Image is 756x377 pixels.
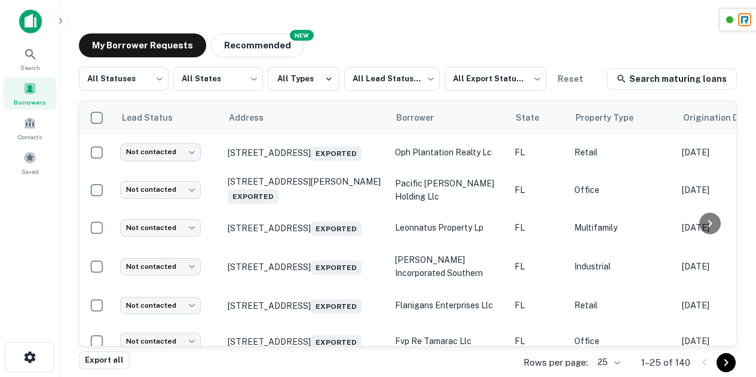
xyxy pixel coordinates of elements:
[311,260,362,275] span: Exported
[515,335,562,348] p: FL
[120,219,201,237] div: Not contacted
[228,333,383,350] p: [STREET_ADDRESS]
[120,181,201,198] div: Not contacted
[120,258,201,275] div: Not contacted
[568,101,676,134] th: Property Type
[344,63,440,94] div: All Lead Statuses
[574,146,670,159] p: Retail
[395,335,503,348] p: fvp re tamarac llc
[551,67,589,91] button: Reset
[14,97,46,107] span: Borrowers
[228,297,383,314] p: [STREET_ADDRESS]
[395,299,503,312] p: flanigans enterprises llc
[79,351,130,369] button: Export all
[515,260,562,273] p: FL
[395,177,503,203] p: pacific [PERSON_NAME] holding llc
[574,335,670,348] p: Office
[516,111,555,125] span: State
[228,258,383,275] p: [STREET_ADDRESS]
[228,219,383,236] p: [STREET_ADDRESS]
[515,221,562,234] p: FL
[696,281,756,339] iframe: Chat Widget
[396,111,449,125] span: Borrower
[515,183,562,197] p: FL
[576,111,649,125] span: Property Type
[574,299,670,312] p: Retail
[395,221,503,234] p: leonnatus property lp
[19,10,42,33] img: capitalize-icon.png
[4,77,56,109] a: Borrowers
[4,42,56,75] a: Search
[389,101,509,134] th: Borrower
[229,111,279,125] span: Address
[509,101,568,134] th: State
[268,67,339,91] button: All Types
[515,299,562,312] p: FL
[395,253,503,280] p: [PERSON_NAME] incorporated southern
[4,112,56,144] a: Contacts
[211,33,304,57] button: Recommended
[311,299,362,314] span: Exported
[22,167,39,176] span: Saved
[717,353,736,372] button: Go to next page
[290,30,314,41] div: NEW
[524,355,588,370] p: Rows per page:
[311,222,362,236] span: Exported
[228,189,278,204] span: Exported
[395,146,503,159] p: oph plantation realty lc
[173,63,263,94] div: All States
[79,33,206,57] button: My Borrower Requests
[574,221,670,234] p: Multifamily
[121,111,188,125] span: Lead Status
[114,101,222,134] th: Lead Status
[222,101,389,134] th: Address
[20,63,40,72] span: Search
[4,146,56,179] a: Saved
[18,132,42,142] span: Contacts
[120,297,201,314] div: Not contacted
[120,333,201,350] div: Not contacted
[607,68,737,90] a: Search maturing loans
[120,143,201,161] div: Not contacted
[445,63,546,94] div: All Export Statuses
[593,354,622,371] div: 25
[311,146,362,161] span: Exported
[515,146,562,159] p: FL
[228,144,383,161] p: [STREET_ADDRESS]
[228,176,383,204] p: [STREET_ADDRESS][PERSON_NAME]
[311,335,362,350] span: Exported
[79,63,169,94] div: All Statuses
[574,260,670,273] p: Industrial
[641,355,690,370] p: 1–25 of 140
[574,183,670,197] p: Office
